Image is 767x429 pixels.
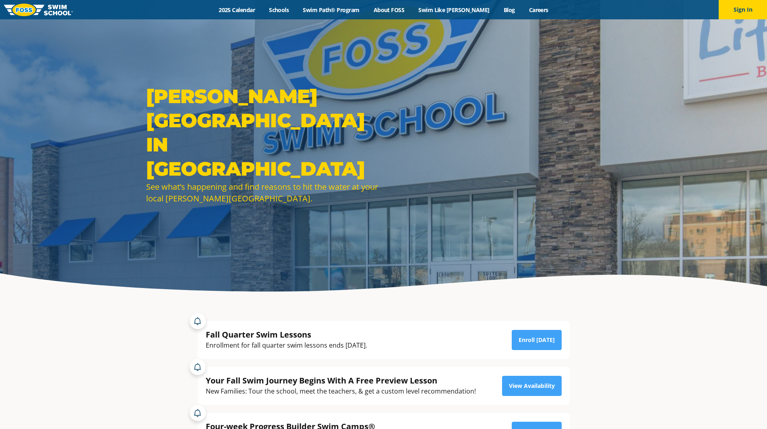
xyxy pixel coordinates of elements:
div: Fall Quarter Swim Lessons [206,329,367,340]
a: Enroll [DATE] [512,330,562,350]
div: See what’s happening and find reasons to hit the water at your local [PERSON_NAME][GEOGRAPHIC_DATA]. [146,181,380,204]
div: Enrollment for fall quarter swim lessons ends [DATE]. [206,340,367,351]
a: Swim Like [PERSON_NAME] [411,6,497,14]
h1: [PERSON_NAME][GEOGRAPHIC_DATA] in [GEOGRAPHIC_DATA] [146,84,380,181]
a: About FOSS [366,6,411,14]
a: Schools [262,6,296,14]
a: 2025 Calendar [212,6,262,14]
img: FOSS Swim School Logo [4,4,73,16]
a: Blog [496,6,522,14]
a: Swim Path® Program [296,6,366,14]
a: View Availability [502,376,562,396]
a: Careers [522,6,555,14]
div: Your Fall Swim Journey Begins With A Free Preview Lesson [206,375,476,386]
div: New Families: Tour the school, meet the teachers, & get a custom level recommendation! [206,386,476,397]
